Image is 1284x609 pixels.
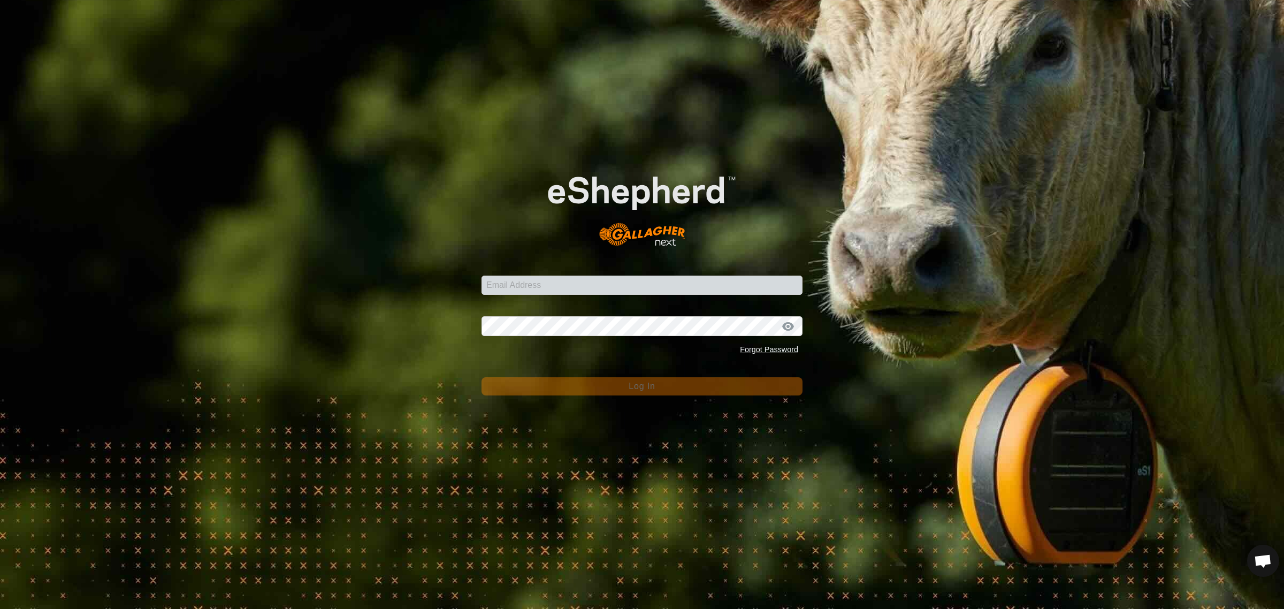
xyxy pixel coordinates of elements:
a: Forgot Password [740,345,798,354]
div: Open chat [1247,545,1279,577]
button: Log In [481,377,802,395]
input: Email Address [481,276,802,295]
img: E-shepherd Logo [514,149,770,259]
span: Log In [629,382,655,391]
